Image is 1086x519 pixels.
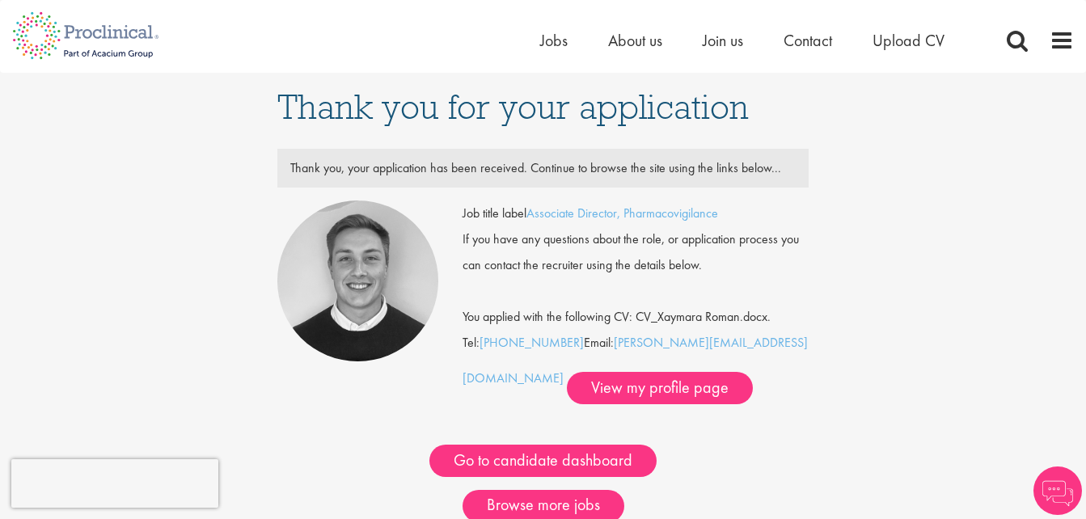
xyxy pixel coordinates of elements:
[526,205,718,222] a: Associate Director, Pharmacovigilance
[480,334,584,351] a: [PHONE_NUMBER]
[463,200,809,404] div: Tel: Email:
[450,200,821,226] div: Job title label
[608,30,662,51] a: About us
[11,459,218,508] iframe: reCAPTCHA
[278,155,808,181] div: Thank you, your application has been received. Continue to browse the site using the links below...
[277,85,749,129] span: Thank you for your application
[1033,466,1082,515] img: Chatbot
[450,278,821,330] div: You applied with the following CV: CV_Xaymara Roman.docx.
[450,226,821,278] div: If you have any questions about the role, or application process you can contact the recruiter us...
[873,30,944,51] a: Upload CV
[784,30,832,51] a: Contact
[429,445,657,477] a: Go to candidate dashboard
[277,200,438,361] img: Bo Forsen
[567,372,753,404] a: View my profile page
[540,30,568,51] a: Jobs
[703,30,743,51] a: Join us
[463,334,808,386] a: [PERSON_NAME][EMAIL_ADDRESS][DOMAIN_NAME]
